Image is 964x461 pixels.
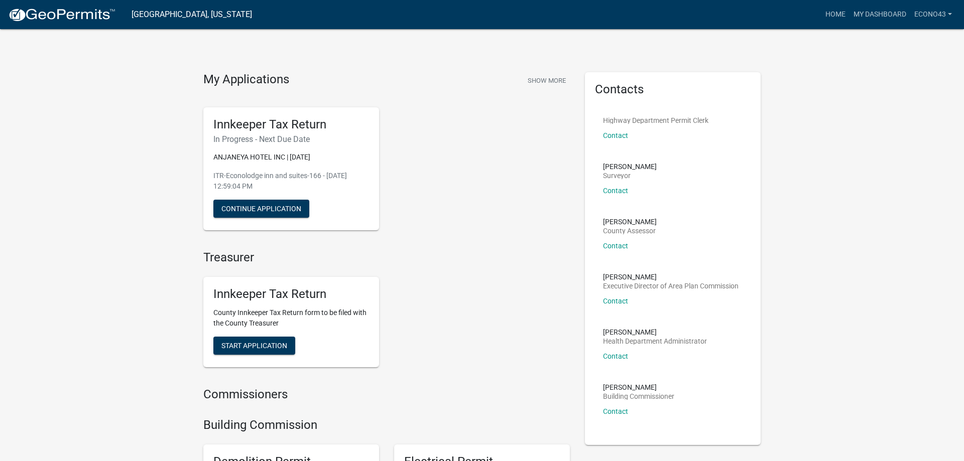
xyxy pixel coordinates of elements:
p: Surveyor [603,172,657,179]
button: Continue Application [213,200,309,218]
a: Contact [603,352,628,360]
p: Highway Department Permit Clerk [603,117,708,124]
a: Contact [603,242,628,250]
p: Health Department Administrator [603,338,707,345]
h5: Innkeeper Tax Return [213,287,369,301]
a: econo43 [910,5,956,24]
p: [PERSON_NAME] [603,218,657,225]
p: ITR-Econolodge inn and suites-166 - [DATE] 12:59:04 PM [213,171,369,192]
h4: Commissioners [203,387,570,402]
p: [PERSON_NAME] [603,163,657,170]
span: Start Application [221,342,287,350]
a: Home [821,5,850,24]
p: [PERSON_NAME] [603,329,707,336]
a: Contact [603,131,628,139]
h4: Treasurer [203,250,570,265]
p: County Assessor [603,227,657,234]
a: [GEOGRAPHIC_DATA], [US_STATE] [132,6,252,23]
button: Show More [524,72,570,89]
p: [PERSON_NAME] [603,273,739,280]
h5: Innkeeper Tax Return [213,117,369,132]
h5: Contacts [595,82,751,97]
button: Start Application [213,337,295,355]
h4: My Applications [203,72,289,87]
p: [PERSON_NAME] [603,384,674,391]
a: Contact [603,187,628,195]
p: ANJANEYA HOTEL INC | [DATE] [213,152,369,163]
a: My Dashboard [850,5,910,24]
p: Executive Director of Area Plan Commission [603,282,739,289]
a: Contact [603,297,628,305]
h6: In Progress - Next Due Date [213,134,369,144]
p: County Innkeeper Tax Return form to be filed with the County Treasurer [213,308,369,329]
p: Building Commissioner [603,393,674,400]
a: Contact [603,407,628,415]
h4: Building Commission [203,418,570,432]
